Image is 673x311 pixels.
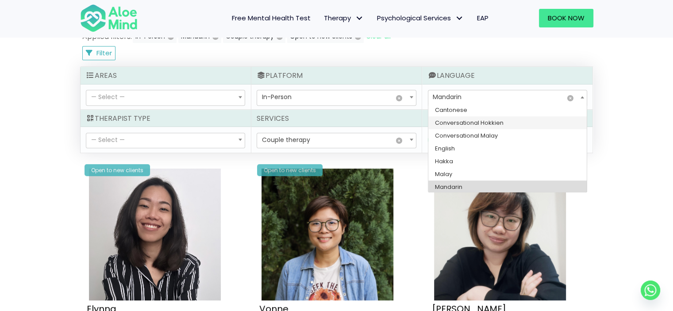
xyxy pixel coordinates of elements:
li: Mandarin [428,180,587,193]
div: Therapist Type [81,110,251,127]
div: Open to new clients [85,164,150,176]
li: Conversational Hokkien [428,116,587,129]
span: Psychological Services: submenu [453,12,466,25]
span: Filter [96,48,112,58]
a: Free Mental Health Test [225,9,317,27]
span: Couple therapy [257,133,416,149]
span: In-Person [257,90,416,106]
li: Conversational Malay [428,129,587,142]
div: Areas [81,67,251,84]
span: — Select — [91,135,125,144]
span: Therapy [324,13,364,23]
span: Couple therapy [262,135,310,144]
span: Mandarin [433,92,461,101]
div: Platform [251,67,422,84]
span: Psychological Services [377,13,464,23]
span: Therapy: submenu [353,12,366,25]
span: Free Mental Health Test [232,13,311,23]
span: Couple therapy [257,133,415,148]
img: Elynna Counsellor [89,169,221,300]
li: Malay [428,168,587,180]
span: EAP [477,13,488,23]
img: Yvonne crop Aloe Mind [434,169,566,300]
a: Psychological ServicesPsychological Services: submenu [370,9,470,27]
span: In-Person [262,92,292,101]
img: Aloe mind Logo [80,4,138,33]
div: Capacity [422,110,592,127]
a: TherapyTherapy: submenu [317,9,370,27]
div: Language [422,67,592,84]
button: Filter Listings [82,46,116,60]
li: English [428,142,587,155]
nav: Menu [149,9,495,27]
span: Book Now [548,13,585,23]
span: In-Person [257,90,415,105]
a: EAP [470,9,495,27]
div: Open to new clients [257,164,323,176]
span: — Select — [91,92,125,101]
div: Services [251,110,422,127]
li: Cantonese [428,104,587,116]
a: Whatsapp [641,280,660,300]
span: Mandarin [428,90,587,106]
a: Book Now [539,9,593,27]
li: Hakka [428,155,587,168]
span: Mandarin [428,90,587,105]
img: Vonne Trainee [262,169,393,300]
